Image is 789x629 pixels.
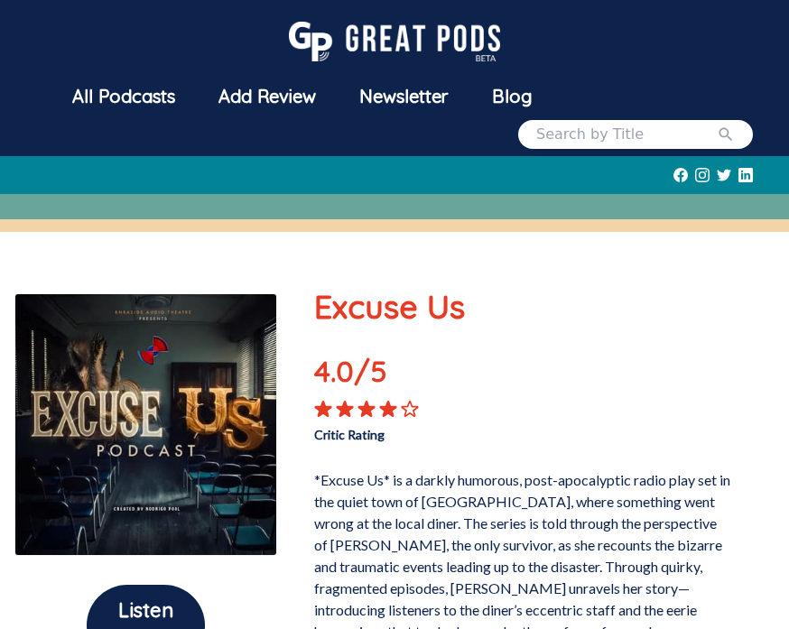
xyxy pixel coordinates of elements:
[314,418,523,444] p: Critic Rating
[536,124,717,145] input: Search by Title
[314,349,397,400] p: 4.0 /5
[14,293,277,556] img: Excuse Us
[197,73,338,120] a: Add Review
[338,73,470,120] a: Newsletter
[51,73,197,120] a: All Podcasts
[314,282,731,331] p: Excuse Us
[470,73,553,120] a: Blog
[289,22,500,61] img: GreatPods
